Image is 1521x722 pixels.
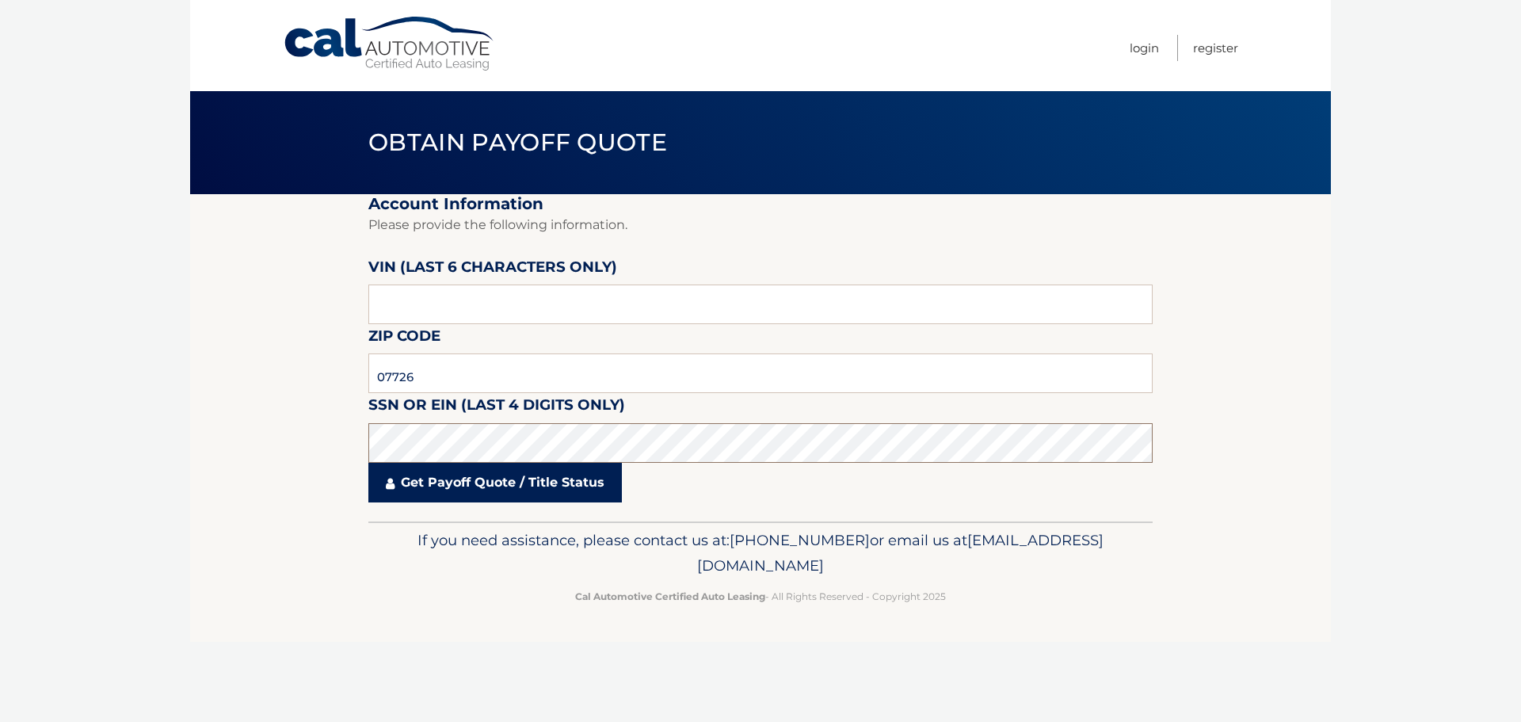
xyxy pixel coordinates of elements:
[368,324,440,353] label: Zip Code
[379,588,1142,605] p: - All Rights Reserved - Copyright 2025
[1193,35,1238,61] a: Register
[283,16,497,72] a: Cal Automotive
[368,463,622,502] a: Get Payoff Quote / Title Status
[368,194,1153,214] h2: Account Information
[1130,35,1159,61] a: Login
[379,528,1142,579] p: If you need assistance, please contact us at: or email us at
[575,590,765,602] strong: Cal Automotive Certified Auto Leasing
[368,128,667,157] span: Obtain Payoff Quote
[730,531,870,549] span: [PHONE_NUMBER]
[368,393,625,422] label: SSN or EIN (last 4 digits only)
[368,255,617,285] label: VIN (last 6 characters only)
[368,214,1153,236] p: Please provide the following information.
